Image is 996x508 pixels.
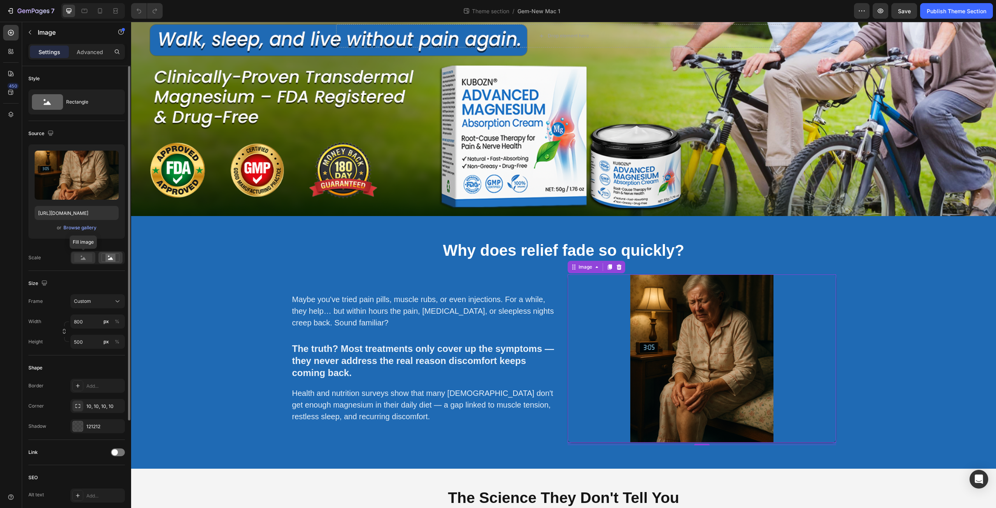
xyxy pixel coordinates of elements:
label: Height [28,338,43,345]
div: Shape [28,364,42,371]
div: Scale [28,254,41,261]
div: Add... [86,492,123,499]
div: Rectangle [66,93,114,111]
button: 7 [3,3,58,19]
div: Add... [86,383,123,390]
div: px [103,318,109,325]
span: Custom [74,298,91,305]
span: Gem-New Mac 1 [517,7,560,15]
div: 10, 10, 10, 10 [86,403,123,410]
p: Settings [39,48,60,56]
button: % [102,337,111,346]
button: Custom [70,294,125,308]
img: gempages_560608827498562650-d7fe744f-243d-4dcc-93b0-c4ed55173458.png [437,253,705,420]
span: Save [898,8,911,14]
strong: The truth? Most treatments only cover up the symptoms — they never address the real reason discom... [161,322,423,356]
span: Theme section [470,7,511,15]
div: Link [28,449,38,456]
div: Source [28,128,55,139]
div: 450 [7,83,19,89]
div: Browse gallery [63,224,96,231]
p: Maybe you've tried pain pills, muscle rubs, or even injections. For a while, they help… but withi... [161,272,428,307]
div: Size [28,278,49,289]
div: px [103,338,109,345]
div: Alt text [28,491,44,498]
button: Publish Theme Section [920,3,993,19]
div: SEO [28,474,38,481]
p: 7 [51,6,54,16]
strong: Why does relief fade so quickly? [312,220,553,237]
button: Save [891,3,917,19]
button: % [102,317,111,326]
div: Undo/Redo [131,3,163,19]
button: px [112,317,122,326]
div: Image [446,242,463,249]
div: Shadow [28,423,46,430]
div: Style [28,75,40,82]
div: % [115,338,119,345]
p: Advanced [77,48,103,56]
div: Open Intercom Messenger [970,470,988,489]
div: Border [28,382,44,389]
img: preview-image [35,151,119,200]
button: px [112,337,122,346]
input: px% [70,315,125,329]
input: https://example.com/image.jpg [35,206,119,220]
input: px% [70,335,125,349]
div: 121212 [86,423,123,430]
iframe: Design area [131,22,996,508]
span: / [512,7,514,15]
label: Width [28,318,41,325]
p: Health and nutrition surveys show that many [DEMOGRAPHIC_DATA] don't get enough magnesium in thei... [161,366,428,401]
div: % [115,318,119,325]
div: Publish Theme Section [927,7,986,15]
label: Frame [28,298,43,305]
span: or [57,223,61,232]
div: Corner [28,403,44,410]
h2: The Science They Don't Tell You [6,466,859,487]
p: Image [38,28,104,37]
button: Browse gallery [63,224,97,232]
